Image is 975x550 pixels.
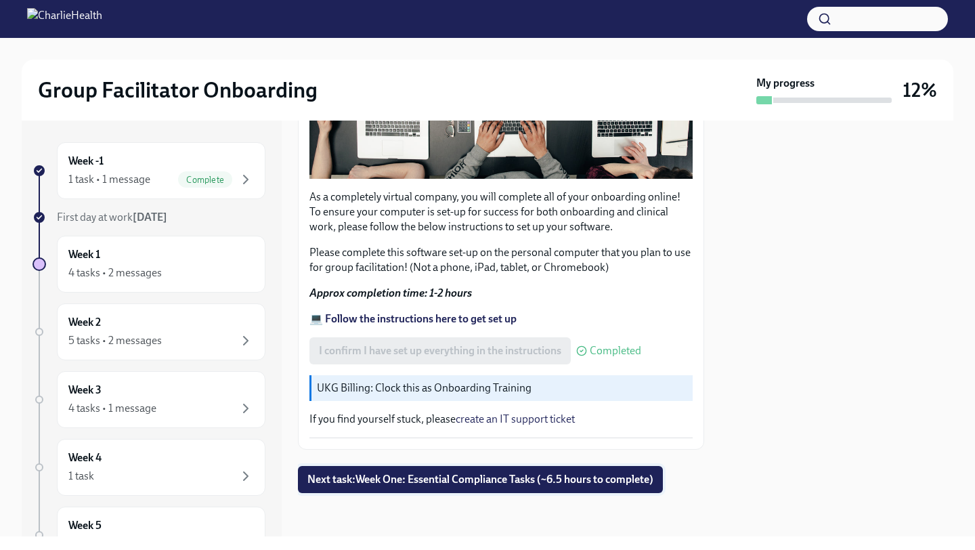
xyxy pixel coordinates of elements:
[133,211,167,224] strong: [DATE]
[317,381,687,396] p: UKG Billing: Clock this as Onboarding Training
[38,77,318,104] h2: Group Facilitator Onboarding
[68,401,156,416] div: 4 tasks • 1 message
[68,154,104,169] h6: Week -1
[32,439,265,496] a: Week 41 task
[68,315,101,330] h6: Week 2
[309,287,472,299] strong: Approx completion time: 1-2 hours
[68,333,162,348] div: 5 tasks • 2 messages
[57,211,167,224] span: First day at work
[68,469,94,484] div: 1 task
[32,236,265,293] a: Week 14 tasks • 2 messages
[68,247,100,262] h6: Week 1
[32,371,265,428] a: Week 34 tasks • 1 message
[756,76,815,91] strong: My progress
[68,518,102,533] h6: Week 5
[68,266,162,280] div: 4 tasks • 2 messages
[27,8,102,30] img: CharlieHealth
[590,345,641,356] span: Completed
[309,190,693,234] p: As a completely virtual company, you will complete all of your onboarding online! To ensure your ...
[68,172,150,187] div: 1 task • 1 message
[307,473,653,486] span: Next task : Week One: Essential Compliance Tasks (~6.5 hours to complete)
[309,412,693,427] p: If you find yourself stuck, please
[32,303,265,360] a: Week 25 tasks • 2 messages
[32,142,265,199] a: Week -11 task • 1 messageComplete
[309,312,517,325] a: 💻 Follow the instructions here to get set up
[68,383,102,398] h6: Week 3
[178,175,232,185] span: Complete
[456,412,575,425] a: create an IT support ticket
[298,466,663,493] button: Next task:Week One: Essential Compliance Tasks (~6.5 hours to complete)
[903,78,937,102] h3: 12%
[32,210,265,225] a: First day at work[DATE]
[68,450,102,465] h6: Week 4
[309,245,693,275] p: Please complete this software set-up on the personal computer that you plan to use for group faci...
